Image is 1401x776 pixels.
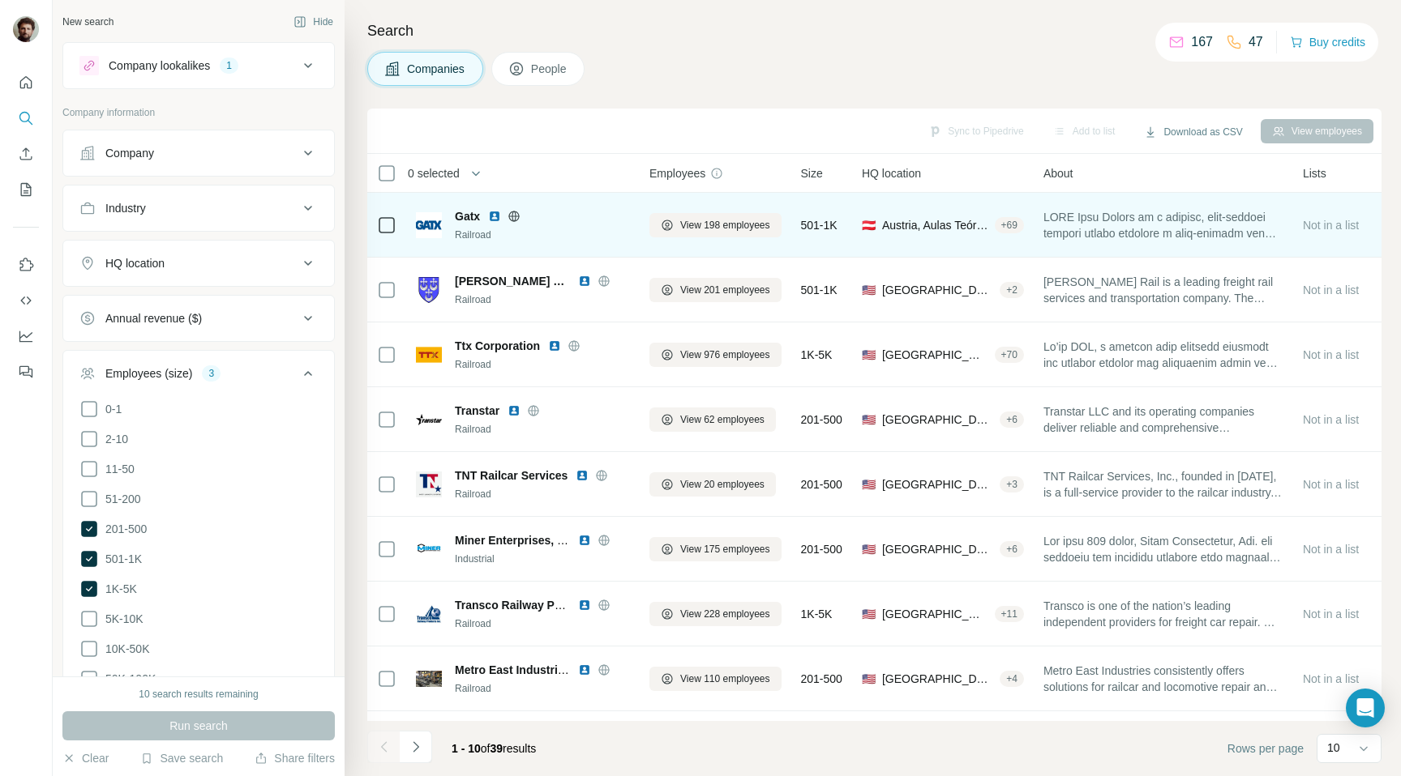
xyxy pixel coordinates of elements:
img: LinkedIn logo [578,599,591,612]
button: Feedback [13,357,39,386]
div: + 11 [995,607,1024,621]
span: Transtar [455,403,499,419]
div: 3 [202,366,221,381]
img: Logo of Miner Enterprises, Inc. [416,536,442,562]
div: 1 [220,58,238,73]
span: Transtar LLC and its operating companies deliver reliable and comprehensive transportation and lo... [1043,403,1283,436]
div: Railroad [455,228,630,242]
span: Transco is one of the nation’s leading independent providers for freight car repair. Our strategi... [1043,598,1283,630]
img: Logo of Transco Railway Products Inc. [416,601,442,627]
span: results [452,742,536,755]
span: Employees [649,165,705,181]
div: Railroad [455,292,630,307]
img: Logo of Ttx Corporation [416,342,442,368]
button: Download as CSV [1133,120,1253,144]
span: View 201 employees [680,283,770,297]
span: About [1043,165,1073,181]
button: Clear [62,750,109,766]
button: Hide [282,10,345,34]
span: 5K-10K [99,611,144,627]
button: View 20 employees [649,472,776,497]
span: 11-50 [99,461,135,477]
span: 201-500 [801,671,842,687]
span: [PERSON_NAME] Rail is a leading freight rail services and transportation company. The company cur... [1043,274,1283,306]
span: 🇺🇸 [862,671,876,687]
div: Railroad [455,357,630,372]
button: View 175 employees [649,537,782,561]
span: View 228 employees [680,607,770,621]
span: 🇺🇸 [862,411,876,428]
span: of [481,742,491,755]
span: 51-200 [99,491,141,507]
span: 🇦🇹 [862,217,876,233]
span: View 20 employees [680,477,765,492]
span: Rows per page [1227,740,1304,757]
span: 501-1K [99,551,142,567]
img: LinkedIn logo [488,210,501,223]
span: [GEOGRAPHIC_DATA], [US_STATE] [882,347,988,363]
span: Metro East Industries [455,663,570,676]
button: My lists [13,175,39,204]
div: + 3 [1000,477,1024,492]
button: Navigate to next page [400,731,432,763]
div: 10 search results remaining [139,687,258,701]
img: LinkedIn logo [578,534,591,547]
span: 201-500 [801,541,842,557]
span: TNT Railcar Services [455,467,568,484]
div: Industry [105,200,146,216]
button: View 976 employees [649,343,782,367]
button: Use Surfe on LinkedIn [13,250,39,279]
img: Logo of Gatx [416,212,442,238]
div: Annual revenue ($) [105,310,202,326]
button: Share filters [255,750,335,766]
div: Railroad [455,422,630,437]
button: Employees (size)3 [63,354,334,399]
span: 🇺🇸 [862,606,876,622]
img: LinkedIn logo [548,339,561,352]
span: View 976 employees [680,347,770,362]
span: Gatx [455,208,480,224]
span: People [531,61,568,77]
span: LORE Ipsu Dolors am c adipisc, elit-seddoei tempori utlabo etdolore m aliq-enimadm ven quisnostru... [1043,209,1283,241]
img: LinkedIn logo [578,663,591,676]
span: 2-10 [99,431,128,447]
div: Company lookalikes [109,58,210,74]
button: Save search [140,750,223,766]
img: Logo of TNT Railcar Services [416,471,442,497]
button: Company lookalikes1 [63,46,334,85]
span: 201-500 [99,521,147,537]
span: Transco Railway Products Inc. [455,599,619,612]
button: Enrich CSV [13,139,39,168]
span: 201-500 [801,411,842,428]
button: HQ location [63,244,334,283]
p: 47 [1249,32,1263,52]
div: Employees (size) [105,365,192,382]
span: 🇺🇸 [862,282,876,298]
div: + 4 [1000,672,1024,686]
span: 0 selected [408,165,460,181]
span: View 62 employees [680,412,765,427]
span: [PERSON_NAME] Rail [455,273,570,289]
span: Not in a list [1303,543,1359,556]
span: Austria, Aulas Teóricas 9 [882,217,988,233]
span: 39 [491,742,503,755]
button: Company [63,134,334,173]
span: 1K-5K [801,347,833,363]
span: Ttx Corporation [455,338,540,354]
span: TNT Railcar Services, Inc., founded in [DATE], is a full-service provider to the railcar industry... [1043,468,1283,501]
img: Logo of Metro East Industries [416,671,442,687]
p: Company information [62,105,335,120]
span: View 198 employees [680,218,770,232]
span: Not in a list [1303,219,1359,232]
button: View 62 employees [649,407,776,432]
span: [GEOGRAPHIC_DATA], [US_STATE] [882,411,993,428]
span: 10K-50K [99,641,149,657]
span: Metro East Industries consistently offers solutions for railcar and locomotive repair and mainten... [1043,663,1283,695]
span: [GEOGRAPHIC_DATA], [US_STATE] [882,282,993,298]
div: Open Intercom Messenger [1346,689,1385,727]
span: Not in a list [1303,608,1359,620]
span: HQ location [862,165,921,181]
p: 10 [1327,740,1340,756]
span: 501-1K [801,282,838,298]
span: 50K-100K [99,671,156,687]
